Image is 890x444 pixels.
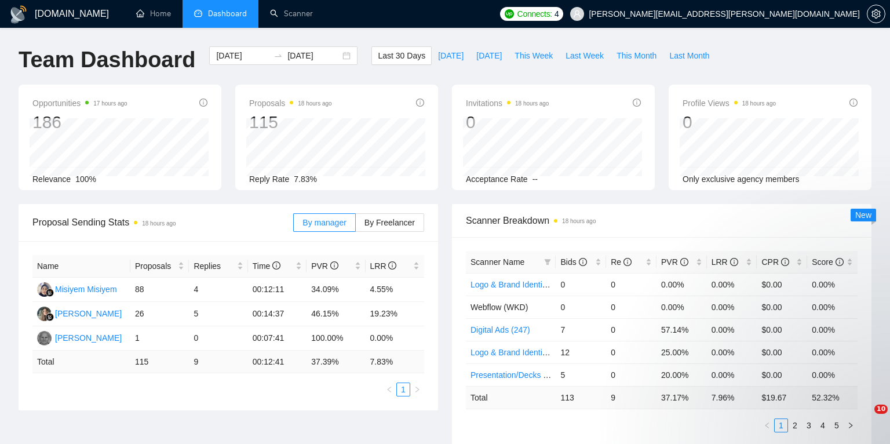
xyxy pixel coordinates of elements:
[466,111,549,133] div: 0
[307,351,365,373] td: 37.39 %
[208,9,247,19] span: Dashboard
[382,383,396,396] li: Previous Page
[194,9,202,17] span: dashboard
[761,257,789,267] span: CPR
[416,99,424,107] span: info-circle
[556,318,606,341] td: 7
[867,5,885,23] button: setting
[757,296,807,318] td: $0.00
[388,261,396,270] span: info-circle
[470,46,508,65] button: [DATE]
[249,111,332,133] div: 115
[294,174,317,184] span: 7.83%
[847,422,854,429] span: right
[663,46,716,65] button: Last Month
[273,51,283,60] span: swap-right
[505,9,514,19] img: upwork-logo.png
[760,418,774,432] li: Previous Page
[130,326,189,351] td: 1
[386,386,393,393] span: left
[302,218,346,227] span: By manager
[414,386,421,393] span: right
[807,296,858,318] td: 0.00%
[774,418,788,432] li: 1
[707,296,757,318] td: 0.00%
[542,253,553,271] span: filter
[544,259,551,265] span: filter
[371,46,432,65] button: Last 30 Days
[683,174,800,184] span: Only exclusive agency members
[307,302,365,326] td: 46.15%
[730,258,738,266] span: info-circle
[189,278,247,302] td: 4
[136,9,171,19] a: homeHome
[396,383,410,396] li: 1
[802,418,816,432] li: 3
[517,8,552,20] span: Connects:
[656,273,707,296] td: 0.00%
[130,255,189,278] th: Proposals
[606,318,656,341] td: 0
[298,100,331,107] time: 18 hours ago
[432,46,470,65] button: [DATE]
[470,280,570,289] a: Logo & Brand Identity (247)
[742,100,776,107] time: 18 hours ago
[135,260,176,272] span: Proposals
[32,96,127,110] span: Opportunities
[830,419,843,432] a: 5
[466,386,556,409] td: Total
[707,318,757,341] td: 0.00%
[189,255,247,278] th: Replies
[37,308,122,318] a: LK[PERSON_NAME]
[606,386,656,409] td: 9
[37,284,117,293] a: MMMisiyem Misiyem
[397,383,410,396] a: 1
[270,9,313,19] a: searchScanner
[199,99,207,107] span: info-circle
[680,258,688,266] span: info-circle
[849,99,858,107] span: info-circle
[194,260,234,272] span: Replies
[606,273,656,296] td: 0
[75,174,96,184] span: 100%
[610,46,663,65] button: This Month
[366,278,424,302] td: 4.55%
[55,307,122,320] div: [PERSON_NAME]
[844,418,858,432] button: right
[248,302,307,326] td: 00:14:37
[32,111,127,133] div: 186
[656,386,707,409] td: 37.17 %
[579,258,587,266] span: info-circle
[669,49,709,62] span: Last Month
[370,261,397,271] span: LRR
[874,405,888,414] span: 10
[606,341,656,363] td: 0
[37,333,122,342] a: TH[PERSON_NAME]
[37,307,52,321] img: LK
[46,313,54,321] img: gigradar-bm.png
[93,100,127,107] time: 17 hours ago
[611,257,632,267] span: Re
[32,255,130,278] th: Name
[606,296,656,318] td: 0
[789,419,801,432] a: 2
[470,370,562,380] a: Presentation/Decks (247)
[189,351,247,373] td: 9
[249,96,332,110] span: Proposals
[366,351,424,373] td: 7.83 %
[844,418,858,432] li: Next Page
[559,46,610,65] button: Last Week
[830,418,844,432] li: 5
[32,351,130,373] td: Total
[287,49,340,62] input: End date
[781,258,789,266] span: info-circle
[130,302,189,326] td: 26
[555,8,559,20] span: 4
[623,258,632,266] span: info-circle
[683,111,776,133] div: 0
[633,99,641,107] span: info-circle
[470,348,583,357] a: Logo & Brand Identity (US 247)
[189,326,247,351] td: 0
[130,278,189,302] td: 88
[656,318,707,341] td: 57.14%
